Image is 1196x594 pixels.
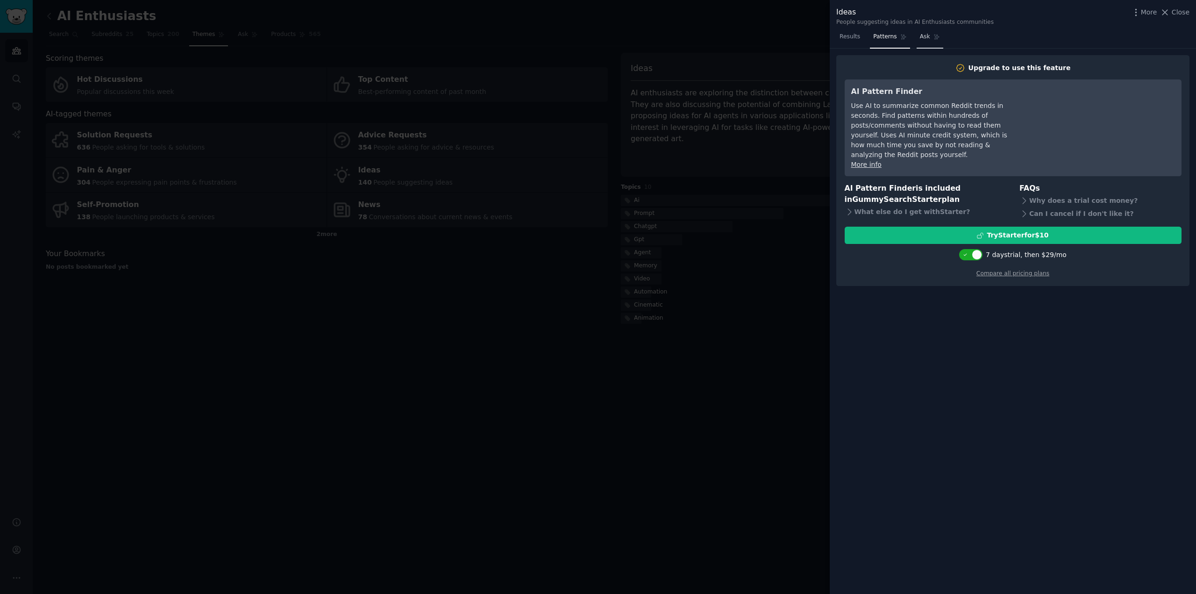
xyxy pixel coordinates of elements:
div: Why does a trial cost money? [1019,194,1182,207]
button: More [1131,7,1157,17]
a: Ask [917,29,943,49]
span: Ask [920,33,930,41]
a: More info [851,161,882,168]
span: Patterns [873,33,897,41]
div: 7 days trial, then $ 29 /mo [986,250,1067,260]
div: Upgrade to use this feature [968,63,1071,73]
button: Close [1160,7,1189,17]
h3: FAQs [1019,183,1182,194]
div: Ideas [836,7,994,18]
div: Can I cancel if I don't like it? [1019,207,1182,220]
span: Results [840,33,860,41]
a: Compare all pricing plans [976,270,1049,277]
iframe: YouTube video player [1035,86,1175,156]
button: TryStarterfor$10 [845,227,1182,244]
a: Patterns [870,29,910,49]
a: Results [836,29,863,49]
div: People suggesting ideas in AI Enthusiasts communities [836,18,994,27]
span: Close [1172,7,1189,17]
h3: AI Pattern Finder is included in plan [845,183,1007,206]
span: GummySearch Starter [852,195,941,204]
h3: AI Pattern Finder [851,86,1022,98]
div: Try Starter for $10 [987,230,1048,240]
span: More [1141,7,1157,17]
div: What else do I get with Starter ? [845,206,1007,219]
div: Use AI to summarize common Reddit trends in seconds. Find patterns within hundreds of posts/comme... [851,101,1022,160]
